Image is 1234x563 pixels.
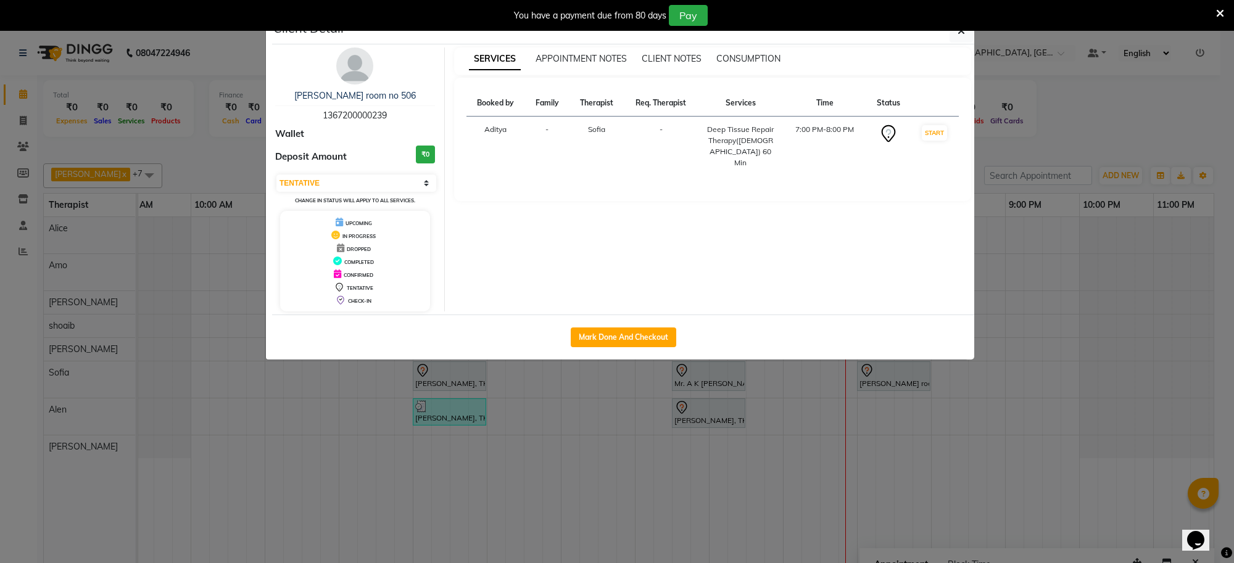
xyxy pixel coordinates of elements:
[783,117,867,176] td: 7:00 PM-8:00 PM
[867,90,911,117] th: Status
[1182,514,1222,551] iframe: chat widget
[466,90,526,117] th: Booked by
[344,272,373,278] span: CONFIRMED
[706,124,776,168] div: Deep Tissue Repair Therapy([DEMOGRAPHIC_DATA]) 60 Min
[783,90,867,117] th: Time
[294,90,416,101] a: [PERSON_NAME] room no 506
[323,110,387,121] span: 1367200000239
[669,5,708,26] button: Pay
[588,125,605,134] span: Sofia
[416,146,435,163] h3: ₹0
[514,9,666,22] div: You have a payment due from 80 days
[466,117,526,176] td: Aditya
[347,285,373,291] span: TENTATIVE
[344,259,374,265] span: COMPLETED
[348,298,371,304] span: CHECK-IN
[642,53,702,64] span: CLIENT NOTES
[275,127,304,141] span: Wallet
[536,53,627,64] span: APPOINTMENT NOTES
[716,53,781,64] span: CONSUMPTION
[922,125,947,141] button: START
[295,197,415,203] small: Change in status will apply to all services.
[336,47,373,84] img: avatar
[698,90,783,117] th: Services
[624,90,698,117] th: Req. Therapist
[525,117,569,176] td: -
[342,233,376,239] span: IN PROGRESS
[569,90,624,117] th: Therapist
[346,220,372,226] span: UPCOMING
[275,150,347,164] span: Deposit Amount
[624,117,698,176] td: -
[525,90,569,117] th: Family
[347,246,371,252] span: DROPPED
[571,327,676,347] button: Mark Done And Checkout
[469,48,521,70] span: SERVICES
